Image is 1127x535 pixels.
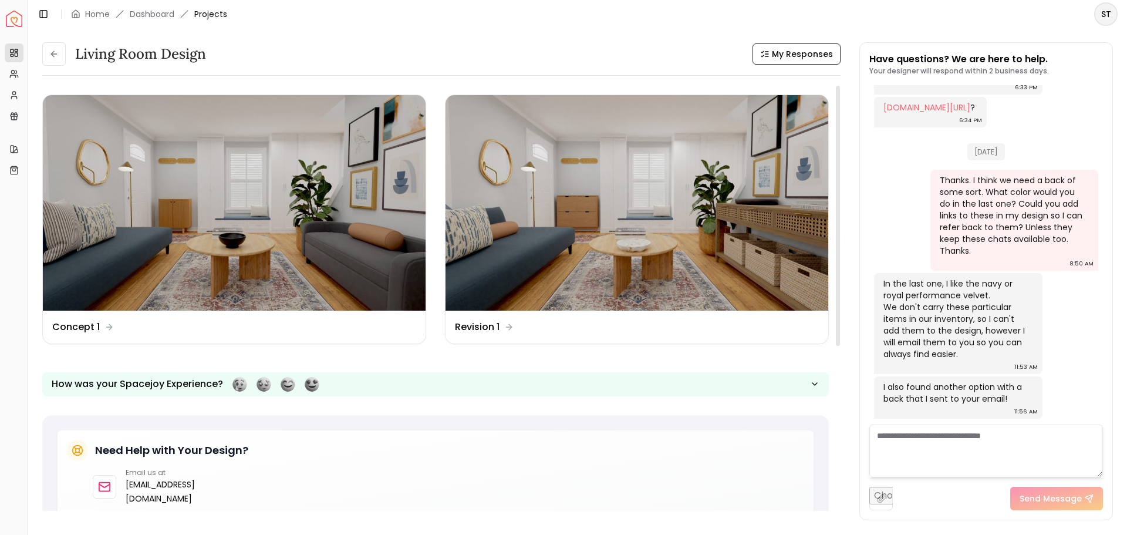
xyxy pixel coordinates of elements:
div: 6:33 PM [1015,82,1038,93]
div: ? [883,102,975,113]
a: Dashboard [130,8,174,20]
span: ST [1095,4,1116,25]
p: Email us at [126,468,257,477]
img: Revision 1 [446,95,828,311]
img: Concept 1 [43,95,426,311]
button: How was your Spacejoy Experience?Feeling terribleFeeling badFeeling goodFeeling awesome [42,372,829,396]
button: ST [1094,2,1118,26]
a: [DOMAIN_NAME][URL] [883,102,970,113]
div: 11:56 AM [1014,406,1038,418]
a: Concept 1Concept 1 [42,95,426,344]
p: Have questions? We are here to help. [869,52,1049,66]
p: Our design experts are here to help with any questions about your project. [93,510,804,522]
a: Spacejoy [6,11,22,27]
h5: Need Help with Your Design? [95,442,248,459]
div: 8:50 AM [1069,258,1094,270]
a: Revision 1Revision 1 [445,95,829,344]
div: In the last one, I like the navy or royal performance velvet. We don't carry these particular ite... [883,278,1031,360]
dd: Revision 1 [455,320,500,334]
span: My Responses [772,48,833,60]
button: My Responses [753,43,841,65]
span: [DATE] [967,143,1005,160]
p: How was your Spacejoy Experience? [52,377,223,391]
div: I also found another option with a back that I sent to your email! [883,381,1031,405]
h3: Living Room Design [75,45,206,63]
div: Thanks. I think we need a back of some sort. What color would you do in the last one? Could you a... [940,174,1087,257]
div: 6:34 PM [959,115,982,126]
span: Projects [194,8,227,20]
p: Your designer will respond within 2 business days. [869,66,1049,76]
dd: Concept 1 [52,320,100,334]
img: Spacejoy Logo [6,11,22,27]
a: Home [85,8,110,20]
nav: breadcrumb [71,8,227,20]
a: [EMAIL_ADDRESS][DOMAIN_NAME] [126,477,257,506]
div: 11:53 AM [1015,361,1038,373]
